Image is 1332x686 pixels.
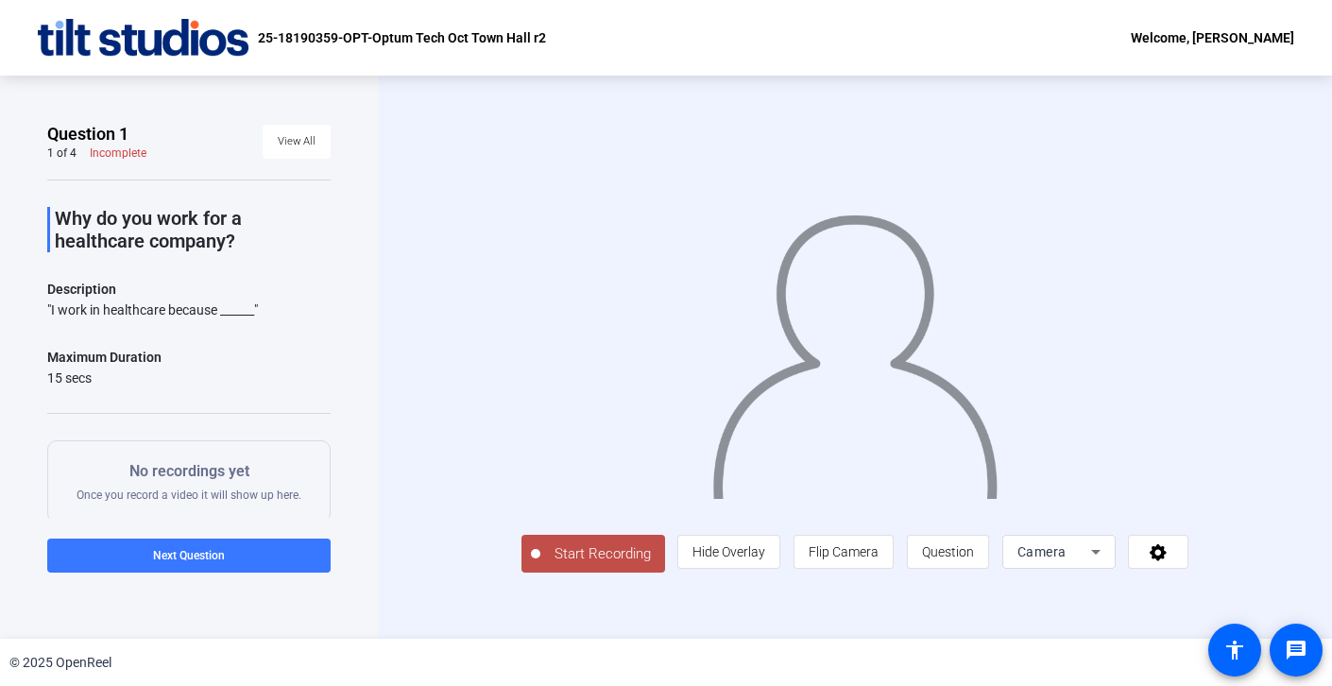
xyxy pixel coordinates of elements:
[540,543,665,565] span: Start Recording
[77,460,301,503] div: Once you record a video it will show up here.
[258,26,546,49] p: 25-18190359-OPT-Optum Tech Oct Town Hall r2
[47,146,77,161] div: 1 of 4
[809,544,879,559] span: Flip Camera
[90,146,146,161] div: Incomplete
[521,535,665,573] button: Start Recording
[922,544,974,559] span: Question
[907,535,989,569] button: Question
[692,544,765,559] span: Hide Overlay
[1131,26,1294,49] div: Welcome, [PERSON_NAME]
[278,128,316,156] span: View All
[794,535,894,569] button: Flip Camera
[47,278,331,300] p: Description
[47,369,162,387] div: 15 secs
[263,125,331,159] button: View All
[77,460,301,483] p: No recordings yet
[1017,544,1067,559] span: Camera
[47,346,162,369] div: Maximum Duration
[47,539,331,573] button: Next Question
[677,535,780,569] button: Hide Overlay
[1285,639,1307,661] mat-icon: message
[710,197,999,498] img: overlay
[38,19,248,57] img: OpenReel logo
[1223,639,1246,661] mat-icon: accessibility
[9,653,111,673] div: © 2025 OpenReel
[47,123,128,146] span: Question 1
[55,207,331,252] p: Why do you work for a healthcare company?
[47,300,331,319] div: "I work in healthcare because ______"
[153,549,225,562] span: Next Question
